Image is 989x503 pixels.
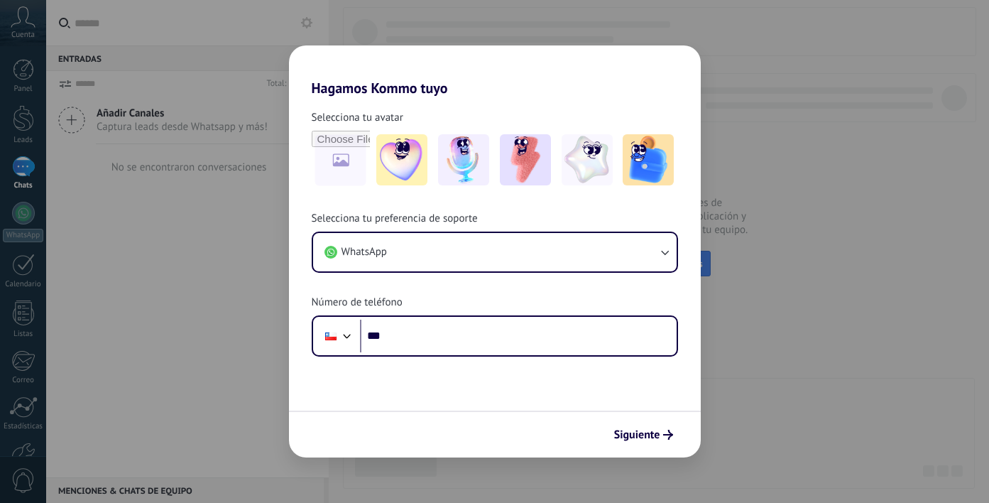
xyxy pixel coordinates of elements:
span: Selecciona tu preferencia de soporte [312,212,478,226]
img: -5.jpeg [623,134,674,185]
span: Selecciona tu avatar [312,111,403,125]
img: -4.jpeg [562,134,613,185]
div: Chile: + 56 [317,321,344,351]
button: Siguiente [608,423,679,447]
img: -3.jpeg [500,134,551,185]
span: Número de teléfono [312,296,403,310]
img: -1.jpeg [376,134,427,185]
span: Siguiente [614,430,660,440]
span: WhatsApp [341,245,387,259]
button: WhatsApp [313,233,677,271]
h2: Hagamos Kommo tuyo [289,45,701,97]
img: -2.jpeg [438,134,489,185]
